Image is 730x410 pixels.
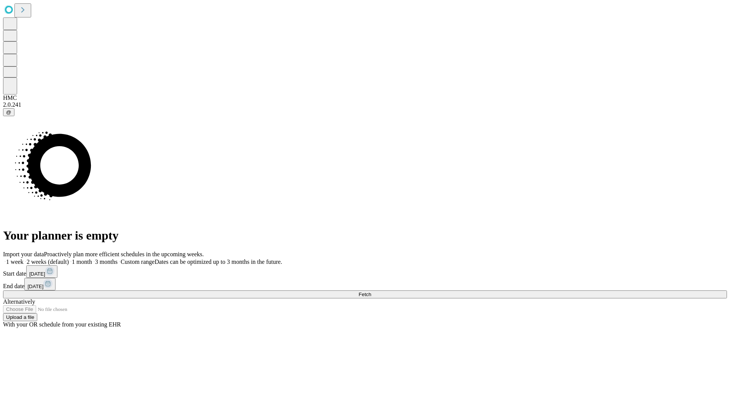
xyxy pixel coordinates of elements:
[3,298,35,305] span: Alternatively
[3,290,727,298] button: Fetch
[3,265,727,278] div: Start date
[3,278,727,290] div: End date
[24,278,56,290] button: [DATE]
[3,108,14,116] button: @
[95,259,117,265] span: 3 months
[6,259,24,265] span: 1 week
[27,284,43,289] span: [DATE]
[3,229,727,243] h1: Your planner is empty
[44,251,204,257] span: Proactively plan more efficient schedules in the upcoming weeks.
[3,95,727,101] div: HMC
[3,313,37,321] button: Upload a file
[27,259,69,265] span: 2 weeks (default)
[29,271,45,277] span: [DATE]
[26,265,57,278] button: [DATE]
[121,259,154,265] span: Custom range
[155,259,282,265] span: Dates can be optimized up to 3 months in the future.
[3,251,44,257] span: Import your data
[3,321,121,328] span: With your OR schedule from your existing EHR
[3,101,727,108] div: 2.0.241
[359,292,371,297] span: Fetch
[6,109,11,115] span: @
[72,259,92,265] span: 1 month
